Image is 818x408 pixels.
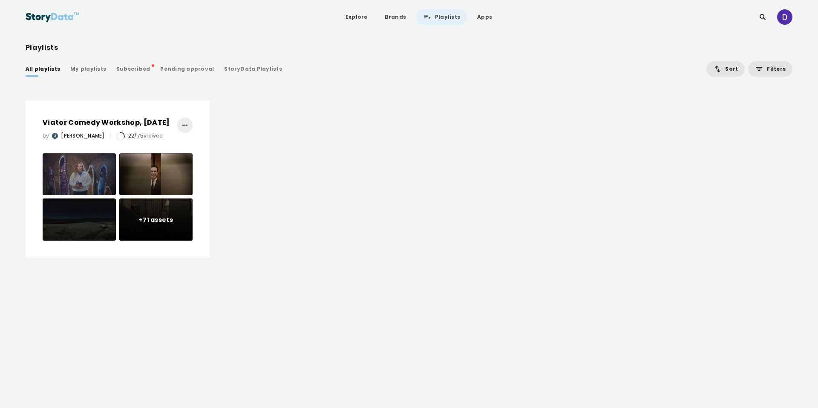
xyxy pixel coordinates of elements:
[70,65,106,73] div: My playlists
[26,43,792,53] div: Playlists
[116,65,150,73] div: Subscribed
[416,9,467,25] a: Playlists
[43,132,49,139] span: by
[61,132,104,140] div: [PERSON_NAME]
[339,9,374,25] a: Explore
[128,132,144,140] span: 22/75
[26,65,60,73] div: All playlists
[139,215,173,224] span: +71 assets
[160,65,214,73] div: Pending approval
[224,65,282,73] div: StoryData Playlists
[110,132,111,140] span: |
[777,9,792,25] img: ACg8ocKzwPDiA-G5ZA1Mflw8LOlJAqwuiocHy5HQ8yAWPW50gy9RiA=s96-c
[52,133,58,139] img: ACg8ocL4n2a6OBrbNl1cRdhqILMM1PVwDnCTNMmuJZ_RnCAKJCOm-A=s96-c
[725,65,738,73] span: Sort
[767,65,786,73] span: Filters
[748,61,792,77] button: Filters
[470,9,499,25] a: Apps
[43,118,170,128] span: Viator Comedy Workshop, [DATE]
[26,9,79,25] img: StoryData Logo
[706,61,745,77] button: Sort
[378,9,413,25] a: Brands
[43,131,163,141] div: viewed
